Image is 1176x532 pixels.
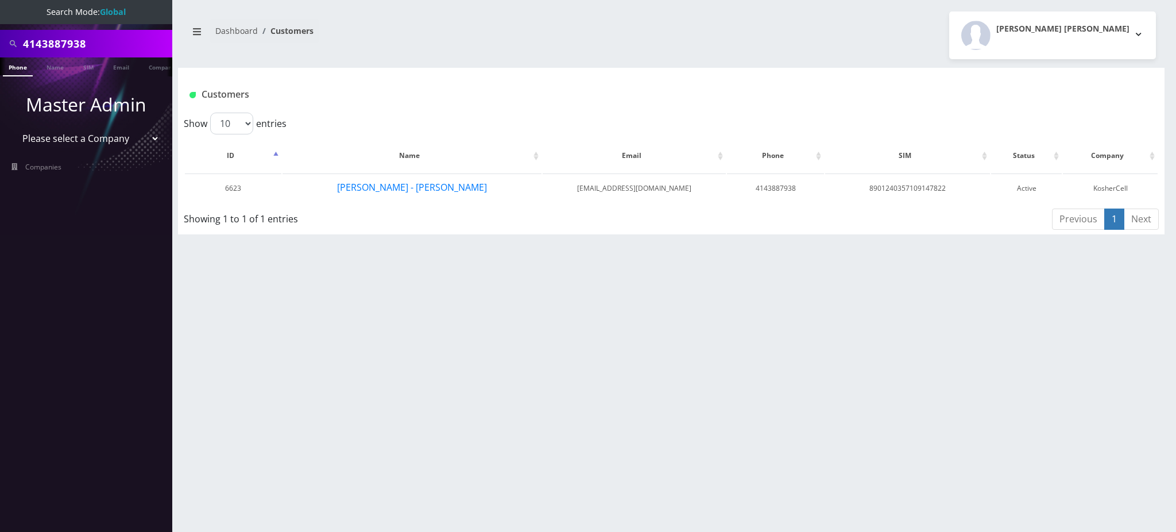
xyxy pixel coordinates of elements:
td: KosherCell [1063,174,1158,203]
td: 4143887938 [727,174,824,203]
h2: [PERSON_NAME] [PERSON_NAME] [996,24,1129,34]
nav: breadcrumb [187,19,663,52]
th: Status: activate to sort column ascending [991,139,1062,172]
a: Company [143,57,181,75]
a: SIM [78,57,99,75]
a: Previous [1052,209,1105,230]
label: Show entries [184,113,287,134]
a: Name [41,57,69,75]
li: Customers [258,25,314,37]
a: Phone [3,57,33,76]
th: Email: activate to sort column ascending [543,139,726,172]
input: Search All Companies [23,33,169,55]
span: Companies [25,162,61,172]
td: [EMAIL_ADDRESS][DOMAIN_NAME] [543,174,726,203]
div: Showing 1 to 1 of 1 entries [184,207,582,226]
th: SIM: activate to sort column ascending [825,139,990,172]
th: Name: activate to sort column ascending [283,139,541,172]
th: Phone: activate to sort column ascending [727,139,824,172]
a: Email [107,57,135,75]
td: Active [991,174,1062,203]
td: 6623 [185,174,281,203]
th: ID: activate to sort column descending [185,139,281,172]
h1: Customers [189,89,989,100]
a: 1 [1104,209,1124,230]
th: Company: activate to sort column ascending [1063,139,1158,172]
td: 8901240357109147822 [825,174,990,203]
strong: Global [100,6,126,17]
a: Dashboard [215,25,258,36]
a: Next [1124,209,1159,230]
button: [PERSON_NAME] - [PERSON_NAME] [336,180,488,195]
button: [PERSON_NAME] [PERSON_NAME] [949,11,1156,59]
span: Search Mode: [47,6,126,17]
select: Showentries [210,113,253,134]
